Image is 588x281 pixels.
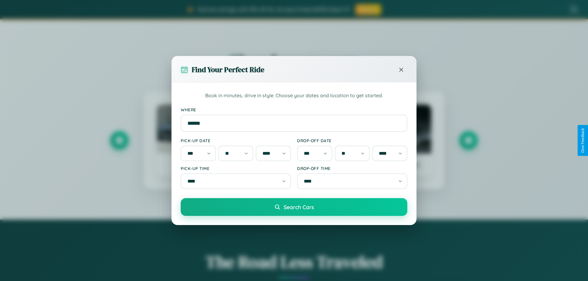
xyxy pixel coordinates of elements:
[192,65,264,75] h3: Find Your Perfect Ride
[181,107,407,112] label: Where
[181,198,407,216] button: Search Cars
[181,166,291,171] label: Pick-up Time
[297,138,407,143] label: Drop-off Date
[181,92,407,100] p: Book in minutes, drive in style. Choose your dates and location to get started.
[284,204,314,210] span: Search Cars
[297,166,407,171] label: Drop-off Time
[181,138,291,143] label: Pick-up Date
